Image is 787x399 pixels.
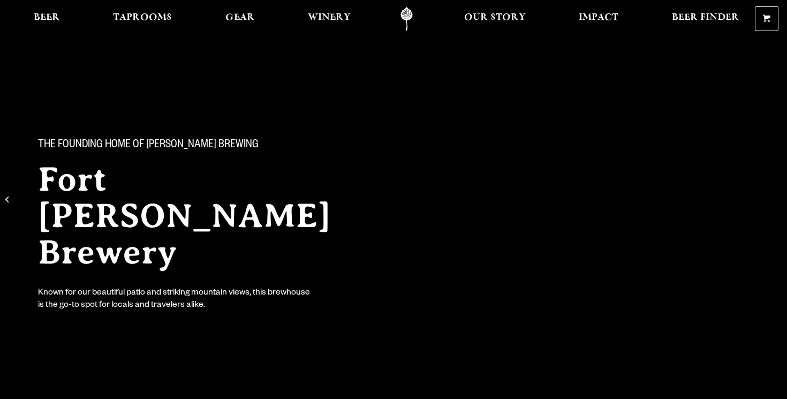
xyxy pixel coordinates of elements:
[38,288,312,312] div: Known for our beautiful patio and striking mountain views, this brewhouse is the go-to spot for l...
[387,7,427,31] a: Odell Home
[457,7,533,31] a: Our Story
[218,7,262,31] a: Gear
[308,13,351,22] span: Winery
[34,13,60,22] span: Beer
[38,139,259,153] span: The Founding Home of [PERSON_NAME] Brewing
[113,13,172,22] span: Taprooms
[579,13,618,22] span: Impact
[106,7,179,31] a: Taprooms
[665,7,746,31] a: Beer Finder
[38,161,372,270] h2: Fort [PERSON_NAME] Brewery
[301,7,358,31] a: Winery
[27,7,67,31] a: Beer
[225,13,255,22] span: Gear
[464,13,526,22] span: Our Story
[672,13,739,22] span: Beer Finder
[572,7,625,31] a: Impact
